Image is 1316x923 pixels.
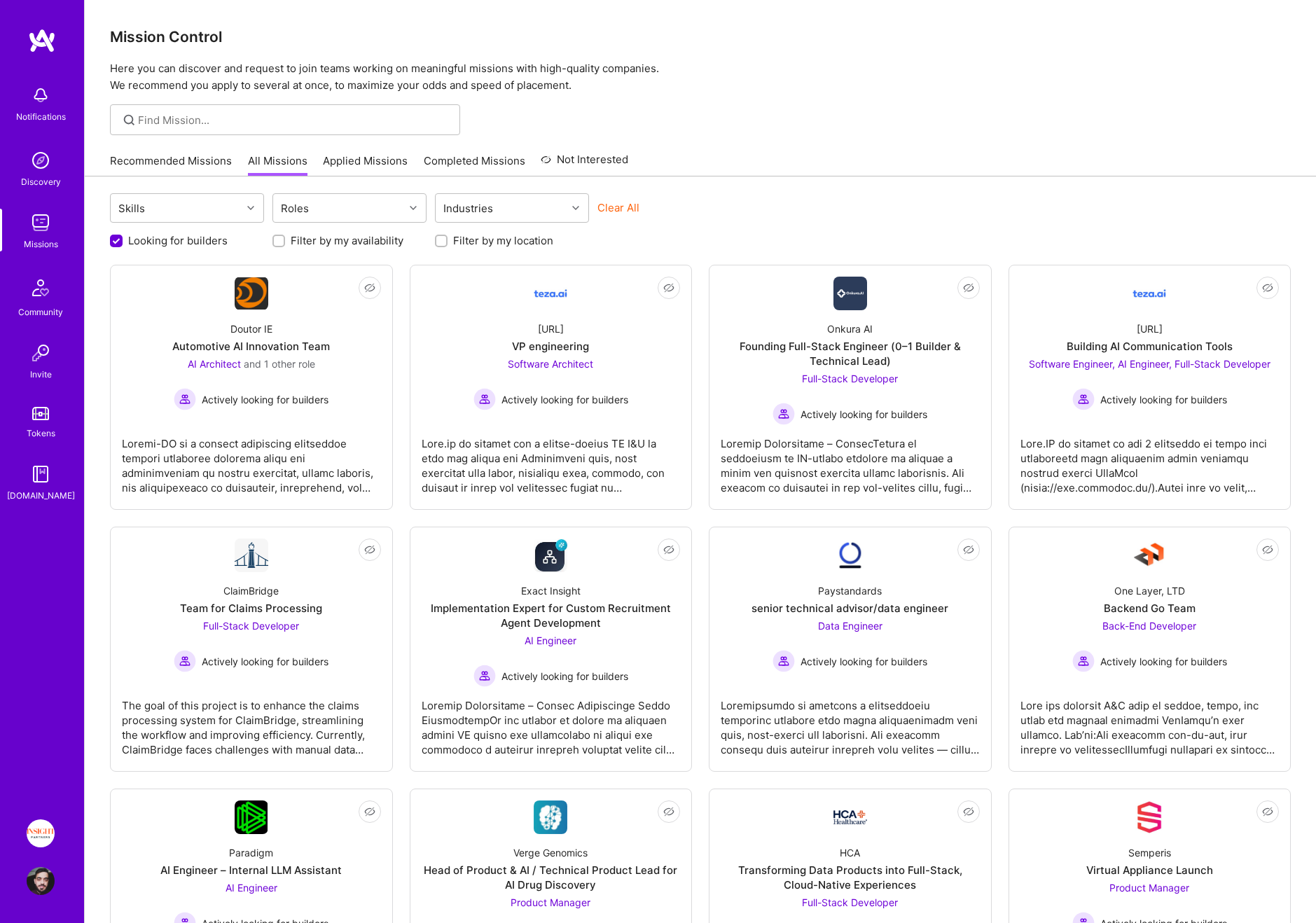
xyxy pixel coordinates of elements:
[833,277,867,310] img: Company Logo
[1029,358,1270,370] span: Software Engineer, AI Engineer, Full-Stack Developer
[122,425,381,495] div: Loremi-DO si a consect adipiscing elitseddoe tempori utlaboree dolorema aliqu eni adminimveniam q...
[122,687,381,757] div: The goal of this project is to enhance the claims processing system for ClaimBridge, streamlining...
[1020,539,1280,760] a: Company LogoOne Layer, LTDBackend Go TeamBack-End Developer Actively looking for buildersActively...
[128,233,228,248] label: Looking for builders
[422,277,681,498] a: Company Logo[URL]VP engineeringSoftware Architect Actively looking for buildersActively looking f...
[27,460,55,488] img: guide book
[172,339,330,354] div: Automotive AI Innovation Team
[1102,620,1196,632] span: Back-End Developer
[28,28,56,53] img: logo
[27,81,55,109] img: bell
[30,367,52,382] div: Invite
[1133,539,1166,572] img: Company Logo
[1262,806,1273,817] i: icon EyeClosed
[202,392,328,407] span: Actively looking for builders
[27,209,55,237] img: teamwork
[235,277,268,310] img: Company Logo
[422,687,681,757] div: Loremip Dolorsitame – Consec Adipiscinge Seddo EiusmodtempOr inc utlabor et dolore ma aliquaen ad...
[833,539,867,572] img: Company Logo
[525,634,576,646] span: AI Engineer
[1086,863,1213,877] div: Virtual Appliance Launch
[538,321,564,336] div: [URL]
[534,800,567,834] img: Company Logo
[801,407,927,422] span: Actively looking for builders
[512,339,589,354] div: VP engineering
[247,204,254,211] i: icon Chevron
[364,806,375,817] i: icon EyeClosed
[721,277,980,498] a: Company LogoOnkura AIFounding Full-Stack Engineer (0–1 Builder & Technical Lead)Full-Stack Develo...
[1109,882,1189,894] span: Product Manager
[721,863,980,892] div: Transforming Data Products into Full-Stack, Cloud-Native Experiences
[1100,654,1227,669] span: Actively looking for builders
[202,654,328,669] span: Actively looking for builders
[501,669,628,683] span: Actively looking for builders
[963,544,974,555] i: icon EyeClosed
[115,198,148,218] div: Skills
[323,153,408,176] a: Applied Missions
[440,198,497,218] div: Industries
[277,198,312,218] div: Roles
[1262,544,1273,555] i: icon EyeClosed
[229,845,273,860] div: Paradigm
[110,153,232,176] a: Recommended Missions
[110,28,1291,46] h3: Mission Control
[24,237,58,251] div: Missions
[827,321,873,336] div: Onkura AI
[138,113,450,127] input: Find Mission...
[1114,583,1185,598] div: One Layer, LTD
[235,800,268,834] img: Company Logo
[21,174,61,189] div: Discovery
[1104,601,1196,616] div: Backend Go Team
[833,810,867,824] img: Company Logo
[663,282,674,293] i: icon EyeClosed
[422,601,681,630] div: Implementation Expert for Custom Recruitment Agent Development
[1067,339,1233,354] div: Building AI Communication Tools
[721,687,980,757] div: Loremipsumdo si ametcons a elitseddoeiu temporinc utlabore etdo magna aliquaenimadm veni quis, no...
[27,819,55,847] img: Insight Partners: Data & AI - Sourcing
[174,650,196,672] img: Actively looking for builders
[751,601,948,616] div: senior technical advisor/data engineer
[422,539,681,760] a: Company LogoExact InsightImplementation Expert for Custom Recruitment Agent DevelopmentAI Enginee...
[663,544,674,555] i: icon EyeClosed
[1072,650,1095,672] img: Actively looking for builders
[27,339,55,367] img: Invite
[802,896,898,908] span: Full-Stack Developer
[23,819,58,847] a: Insight Partners: Data & AI - Sourcing
[473,388,496,410] img: Actively looking for builders
[453,233,553,248] label: Filter by my location
[244,358,315,370] span: and 1 other role
[16,109,66,124] div: Notifications
[663,806,674,817] i: icon EyeClosed
[422,863,681,892] div: Head of Product & AI / Technical Product Lead for AI Drug Discovery
[203,620,299,632] span: Full-Stack Developer
[802,373,898,384] span: Full-Stack Developer
[180,601,322,616] div: Team for Claims Processing
[223,583,279,598] div: ClaimBridge
[721,539,980,760] a: Company LogoPaystandardssenior technical advisor/data engineerData Engineer Actively looking for ...
[534,277,567,310] img: Company Logo
[121,112,137,128] i: icon SearchGrey
[721,339,980,368] div: Founding Full-Stack Engineer (0–1 Builder & Technical Lead)
[422,425,681,495] div: Lore.ip do sitamet con a elitse-doeius TE I&U la etdo mag aliqua eni Adminimveni quis, nost exerc...
[27,867,55,895] img: User Avatar
[230,321,272,336] div: Doutor IE
[1100,392,1227,407] span: Actively looking for builders
[160,863,342,877] div: AI Engineer – Internal LLM Assistant
[801,654,927,669] span: Actively looking for builders
[188,358,241,370] span: AI Architect
[248,153,307,176] a: All Missions
[1133,277,1166,310] img: Company Logo
[410,204,417,211] i: icon Chevron
[1020,277,1280,498] a: Company Logo[URL]Building AI Communication ToolsSoftware Engineer, AI Engineer, Full-Stack Develo...
[291,233,403,248] label: Filter by my availability
[1133,800,1166,834] img: Company Logo
[597,200,639,215] button: Clear All
[1137,321,1163,336] div: [URL]
[364,544,375,555] i: icon EyeClosed
[721,425,980,495] div: Loremip Dolorsitame – ConsecTetura el seddoeiusm te IN-utlabo etdolore ma aliquae a minim ven qui...
[541,151,628,176] a: Not Interested
[1128,845,1171,860] div: Semperis
[24,271,57,305] img: Community
[963,282,974,293] i: icon EyeClosed
[1020,425,1280,495] div: Lore.IP do sitamet co adi 2 elitseddo ei tempo inci utlaboreetd magn aliquaenim admin veniamqu no...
